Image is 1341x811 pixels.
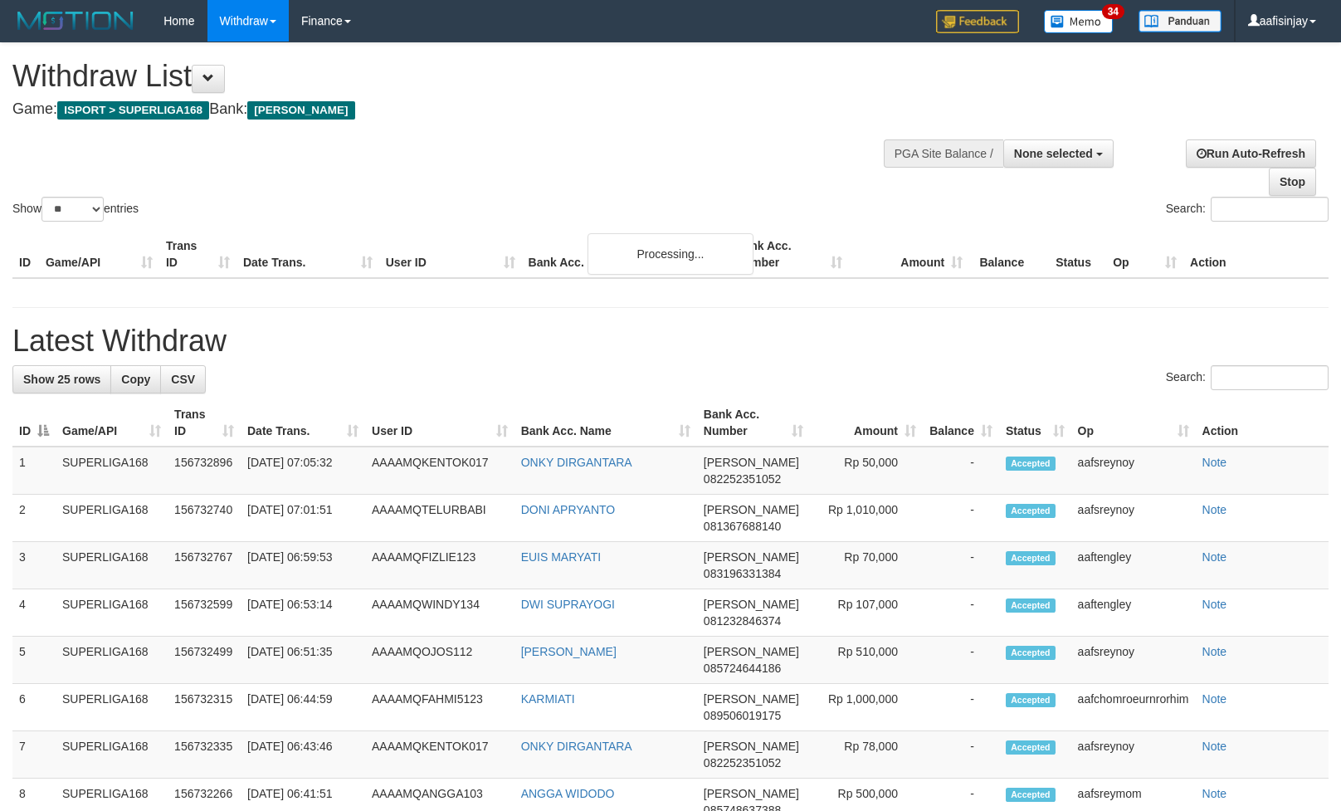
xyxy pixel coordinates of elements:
span: Copy 085724644186 to clipboard [704,662,781,675]
span: Copy 082252351052 to clipboard [704,756,781,769]
td: Rp 1,000,000 [810,684,923,731]
td: 156732767 [168,542,241,589]
a: Stop [1269,168,1316,196]
th: Balance [969,231,1049,278]
td: - [923,495,999,542]
th: Game/API [39,231,159,278]
td: Rp 50,000 [810,447,923,495]
td: [DATE] 06:44:59 [241,684,365,731]
td: AAAAMQFAHMI5123 [365,684,514,731]
h1: Withdraw List [12,60,877,93]
a: CSV [160,365,206,393]
td: SUPERLIGA168 [56,542,168,589]
img: MOTION_logo.png [12,8,139,33]
th: Date Trans. [237,231,379,278]
td: 156732599 [168,589,241,637]
th: Op [1106,231,1183,278]
span: [PERSON_NAME] [704,787,799,800]
td: Rp 1,010,000 [810,495,923,542]
td: AAAAMQOJOS112 [365,637,514,684]
th: Trans ID: activate to sort column ascending [168,399,241,447]
span: Copy 082252351052 to clipboard [704,472,781,486]
td: [DATE] 06:53:14 [241,589,365,637]
th: Game/API: activate to sort column ascending [56,399,168,447]
td: AAAAMQTELURBABI [365,495,514,542]
span: Copy [121,373,150,386]
a: Note [1202,598,1227,611]
td: 6 [12,684,56,731]
input: Search: [1211,365,1329,390]
th: ID [12,231,39,278]
a: ONKY DIRGANTARA [521,740,632,753]
td: AAAAMQFIZLIE123 [365,542,514,589]
span: [PERSON_NAME] [247,101,354,120]
img: Button%20Memo.svg [1044,10,1114,33]
th: Trans ID [159,231,237,278]
td: aafsreynoy [1071,637,1196,684]
img: panduan.png [1139,10,1222,32]
td: [DATE] 07:01:51 [241,495,365,542]
div: Processing... [588,233,753,275]
th: Bank Acc. Name: activate to sort column ascending [514,399,697,447]
td: [DATE] 07:05:32 [241,447,365,495]
a: Note [1202,692,1227,706]
span: Accepted [1006,740,1056,755]
span: Show 25 rows [23,373,100,386]
th: Op: activate to sort column ascending [1071,399,1196,447]
a: DWI SUPRAYOGI [521,598,615,611]
img: Feedback.jpg [936,10,1019,33]
td: Rp 107,000 [810,589,923,637]
a: Run Auto-Refresh [1186,139,1316,168]
a: ANGGA WIDODO [521,787,615,800]
label: Search: [1166,197,1329,222]
td: SUPERLIGA168 [56,589,168,637]
button: None selected [1003,139,1114,168]
th: Bank Acc. Name [522,231,729,278]
span: [PERSON_NAME] [704,692,799,706]
span: Copy 083196331384 to clipboard [704,567,781,580]
th: User ID [379,231,522,278]
td: 7 [12,731,56,779]
td: Rp 510,000 [810,637,923,684]
td: - [923,589,999,637]
th: Bank Acc. Number [729,231,849,278]
a: Copy [110,365,161,393]
td: AAAAMQKENTOK017 [365,447,514,495]
a: EUIS MARYATI [521,550,601,564]
span: ISPORT > SUPERLIGA168 [57,101,209,120]
span: Accepted [1006,788,1056,802]
td: 5 [12,637,56,684]
span: Accepted [1006,646,1056,660]
td: 2 [12,495,56,542]
td: SUPERLIGA168 [56,684,168,731]
td: AAAAMQKENTOK017 [365,731,514,779]
td: 156732315 [168,684,241,731]
td: aaftengley [1071,589,1196,637]
td: - [923,542,999,589]
span: Copy 081367688140 to clipboard [704,520,781,533]
td: aaftengley [1071,542,1196,589]
span: [PERSON_NAME] [704,645,799,658]
span: Accepted [1006,504,1056,518]
th: ID: activate to sort column descending [12,399,56,447]
th: Amount [849,231,969,278]
td: SUPERLIGA168 [56,447,168,495]
span: Accepted [1006,693,1056,707]
span: 34 [1102,4,1124,19]
label: Show entries [12,197,139,222]
th: Amount: activate to sort column ascending [810,399,923,447]
td: SUPERLIGA168 [56,495,168,542]
td: [DATE] 06:43:46 [241,731,365,779]
td: - [923,447,999,495]
td: aafchomroeurnrorhim [1071,684,1196,731]
a: Note [1202,456,1227,469]
td: 156732740 [168,495,241,542]
a: DONI APRYANTO [521,503,616,516]
th: Action [1183,231,1329,278]
span: [PERSON_NAME] [704,550,799,564]
td: aafsreynoy [1071,731,1196,779]
span: Accepted [1006,457,1056,471]
span: Accepted [1006,598,1056,613]
th: Status [1049,231,1106,278]
td: 1 [12,447,56,495]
